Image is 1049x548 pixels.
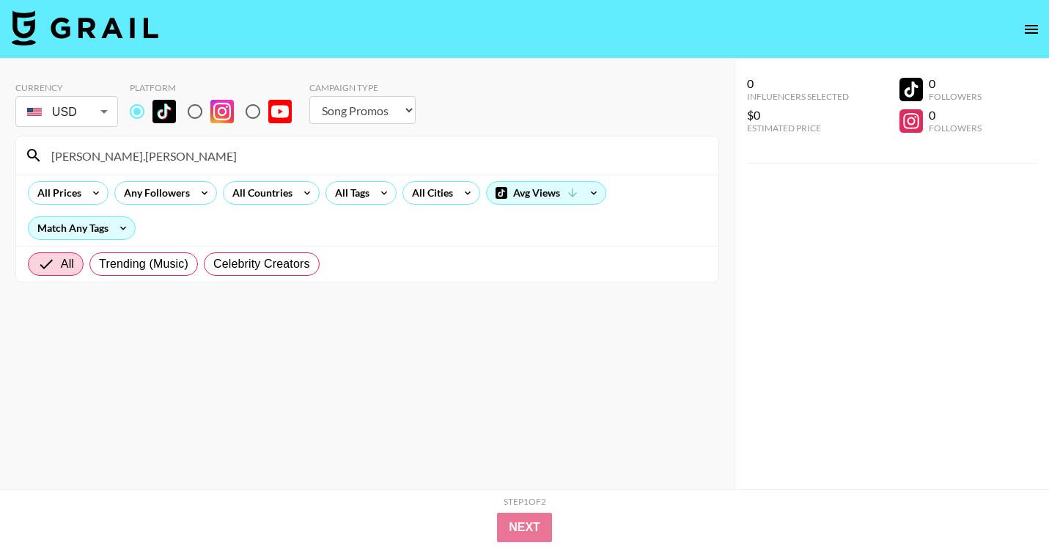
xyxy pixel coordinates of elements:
[929,108,982,123] div: 0
[213,255,310,273] span: Celebrity Creators
[747,108,849,123] div: $0
[309,82,416,93] div: Campaign Type
[976,475,1031,530] iframe: Drift Widget Chat Controller
[99,255,188,273] span: Trending (Music)
[747,91,849,102] div: Influencers Selected
[497,513,552,542] button: Next
[326,182,372,204] div: All Tags
[747,123,849,134] div: Estimated Price
[29,182,84,204] div: All Prices
[929,76,982,91] div: 0
[115,182,193,204] div: Any Followers
[224,182,295,204] div: All Countries
[15,82,118,93] div: Currency
[504,496,546,507] div: Step 1 of 2
[268,100,292,123] img: YouTube
[929,91,982,102] div: Followers
[152,100,176,123] img: TikTok
[130,82,303,93] div: Platform
[747,76,849,91] div: 0
[210,100,234,123] img: Instagram
[12,10,158,45] img: Grail Talent
[1017,15,1046,44] button: open drawer
[929,123,982,134] div: Followers
[29,217,135,239] div: Match Any Tags
[18,99,115,125] div: USD
[487,182,606,204] div: Avg Views
[61,255,74,273] span: All
[43,144,710,167] input: Search by User Name
[403,182,456,204] div: All Cities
